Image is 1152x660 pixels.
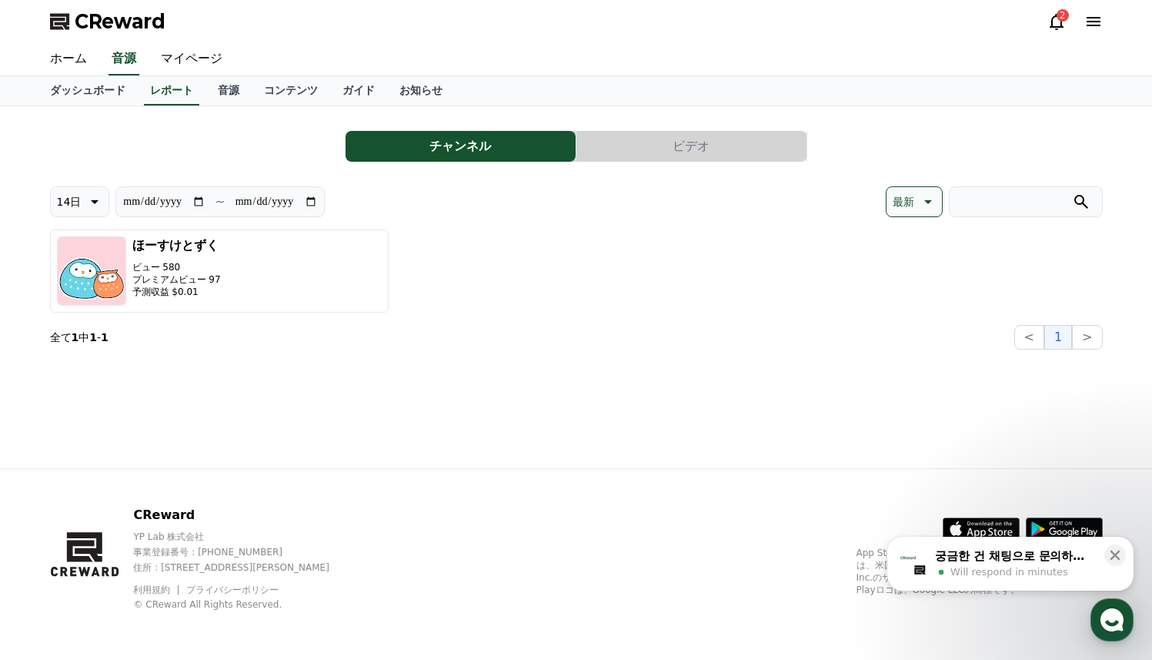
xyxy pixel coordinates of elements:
[1014,325,1044,350] button: <
[128,512,173,524] span: Messages
[132,236,221,255] h3: ほーすけとずく
[330,76,387,106] a: ガイド
[1044,325,1072,350] button: 1
[133,585,182,595] a: 利用規約
[39,511,66,524] span: Home
[886,186,943,217] button: 最新
[346,131,576,162] button: チャンネル
[205,76,252,106] a: 音源
[133,561,356,574] p: 住所 : [STREET_ADDRESS][PERSON_NAME]
[133,531,356,543] p: YP Lab 株式会社
[199,488,296,527] a: Settings
[893,191,914,213] p: 最新
[1057,9,1069,22] div: 2
[132,261,221,273] p: ビュー 580
[576,131,806,162] button: ビデオ
[387,76,455,106] a: お知らせ
[57,191,82,213] p: 14日
[133,506,356,524] p: CReward
[856,547,1103,596] p: App Store、iCloud、iCloud Drive、およびiTunes Storeは、米国およびその他の国や地域で登録されているApple Inc.のサービスマークです。Google P...
[89,331,97,343] strong: 1
[5,488,102,527] a: Home
[50,186,110,217] button: 14日
[38,43,99,75] a: ホーム
[133,546,356,558] p: 事業登録番号 : [PHONE_NUMBER]
[228,511,265,524] span: Settings
[215,193,225,211] p: ~
[72,331,79,343] strong: 1
[50,229,389,313] button: ほーすけとずく ビュー 580 プレミアムビュー 97 予測収益 $0.01
[50,9,165,34] a: CReward
[132,273,221,286] p: プレミアムビュー 97
[109,43,139,75] a: 音源
[101,331,109,343] strong: 1
[1072,325,1102,350] button: >
[133,598,356,611] p: © CReward All Rights Reserved.
[38,76,138,106] a: ダッシュボード
[149,43,235,75] a: マイページ
[1047,12,1066,31] a: 2
[144,76,199,106] a: レポート
[50,330,109,345] p: 全て 中 -
[75,9,165,34] span: CReward
[57,236,126,306] img: ほーすけとずく
[252,76,330,106] a: コンテンツ
[132,286,221,298] p: 予測収益 $0.01
[102,488,199,527] a: Messages
[186,585,279,595] a: プライバシーポリシー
